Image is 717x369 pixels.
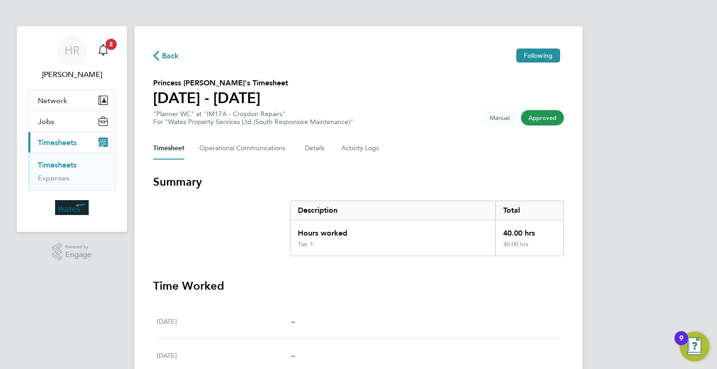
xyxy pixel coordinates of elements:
span: – [291,317,295,326]
a: Go to home page [28,200,116,215]
h3: Time Worked [153,278,564,293]
div: "Planner WC" at "IM17A - Croydon Repairs" [153,110,353,126]
span: Heather Rattenbury [28,69,116,80]
button: Operational Communications [199,137,290,160]
span: 2 [105,39,117,50]
button: Timesheet [153,137,184,160]
h2: Princess [PERSON_NAME]'s Timesheet [153,77,288,89]
button: Activity Logs [341,137,380,160]
div: For "Wates Property Services Ltd (South Responsive Maintenance)" [153,118,353,126]
div: 9 [679,338,683,350]
div: 40.00 hrs [495,220,563,241]
button: Details [305,137,326,160]
div: Summary [290,201,564,256]
button: Network [28,90,115,111]
a: Expenses [38,174,70,182]
span: Engage [65,251,91,259]
span: Back [162,50,179,62]
button: Open Resource Center, 9 new notifications [680,332,710,362]
button: Timesheets [28,132,115,153]
button: Following [516,49,560,63]
div: [DATE] [157,350,291,361]
div: Timesheets [28,153,115,190]
span: Powered by [65,243,91,251]
div: Description [290,201,495,220]
button: Back [153,49,179,61]
nav: Main navigation [17,26,127,232]
span: Jobs [38,117,54,126]
div: Tier 1 [298,241,313,248]
span: – [291,351,295,360]
div: [DATE] [157,316,291,327]
span: Timesheets [38,138,77,147]
h3: Summary [153,174,564,189]
a: HR[PERSON_NAME] [28,35,116,80]
span: This timesheet has been approved. [521,110,564,125]
span: This timesheet was manually created. [482,110,517,125]
img: wates-logo-retina.png [55,200,89,215]
a: Timesheets [38,160,77,169]
a: Powered byEngage [52,243,92,261]
div: Hours worked [290,220,495,241]
span: Network [38,96,67,105]
a: 2 [94,35,112,65]
div: 40.00 hrs [495,241,563,256]
span: Following [524,51,553,60]
button: Jobs [28,111,115,132]
span: HR [64,44,80,56]
h1: [DATE] - [DATE] [153,89,288,107]
div: Total [495,201,563,220]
